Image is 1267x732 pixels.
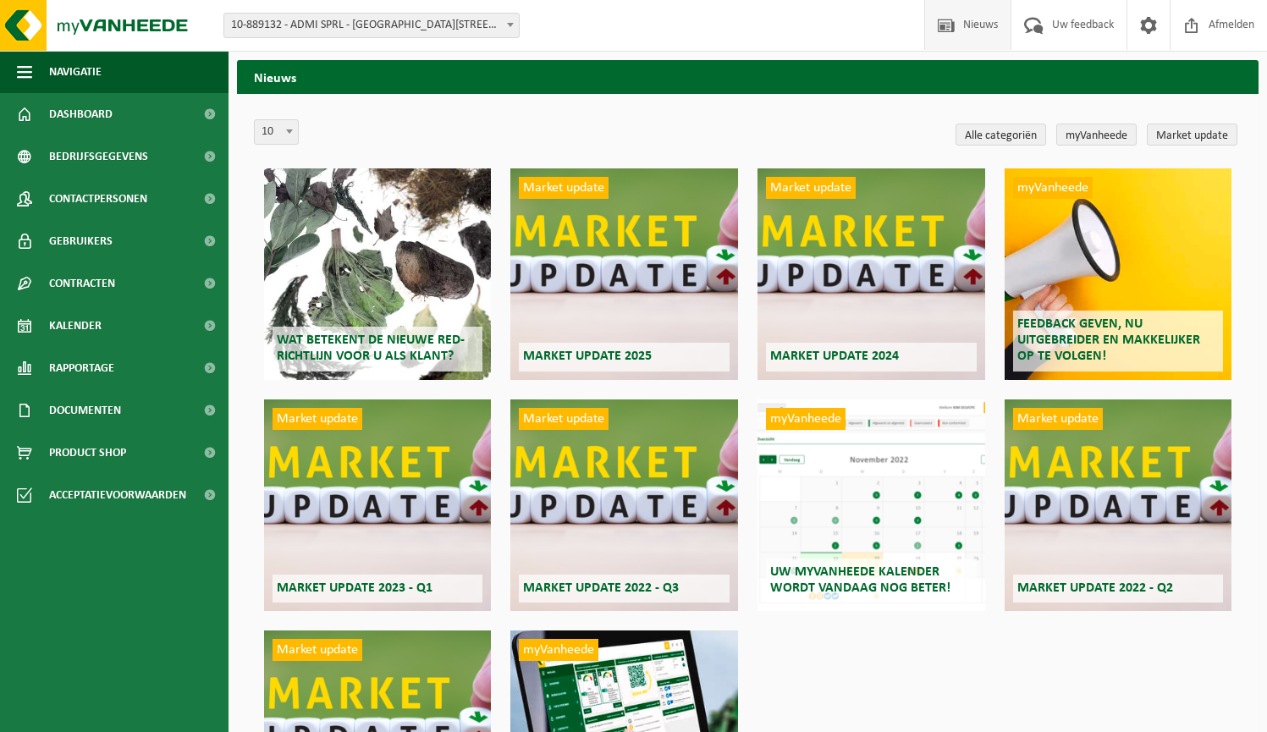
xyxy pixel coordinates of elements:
[1013,177,1093,199] span: myVanheede
[273,408,362,430] span: Market update
[956,124,1046,146] a: Alle categoriën
[757,168,984,380] a: Market update Market update 2024
[519,639,598,661] span: myVanheede
[49,51,102,93] span: Navigatie
[49,432,126,474] span: Product Shop
[1056,124,1137,146] a: myVanheede
[49,220,113,262] span: Gebruikers
[237,60,1259,93] h2: Nieuws
[1013,408,1103,430] span: Market update
[1147,124,1237,146] a: Market update
[1005,399,1231,611] a: Market update Market update 2022 - Q2
[1005,168,1231,380] a: myVanheede Feedback geven, nu uitgebreider en makkelijker op te volgen!
[770,349,899,363] span: Market update 2024
[49,135,148,178] span: Bedrijfsgegevens
[223,13,520,38] span: 10-889132 - ADMI SPRL - 7971 BASÈCLES, RUE DE QUEVAUCAMPS 59
[766,408,846,430] span: myVanheede
[49,178,147,220] span: Contactpersonen
[254,119,299,145] span: 10
[49,347,114,389] span: Rapportage
[273,639,362,661] span: Market update
[523,349,652,363] span: Market update 2025
[1017,581,1173,595] span: Market update 2022 - Q2
[519,177,609,199] span: Market update
[770,565,950,595] span: Uw myVanheede kalender wordt vandaag nog beter!
[49,93,113,135] span: Dashboard
[1017,317,1200,363] span: Feedback geven, nu uitgebreider en makkelijker op te volgen!
[277,333,465,363] span: Wat betekent de nieuwe RED-richtlijn voor u als klant?
[264,168,491,380] a: Wat betekent de nieuwe RED-richtlijn voor u als klant?
[523,581,679,595] span: Market update 2022 - Q3
[519,408,609,430] span: Market update
[766,177,856,199] span: Market update
[264,399,491,611] a: Market update Market update 2023 - Q1
[277,581,432,595] span: Market update 2023 - Q1
[510,399,737,611] a: Market update Market update 2022 - Q3
[49,262,115,305] span: Contracten
[49,305,102,347] span: Kalender
[49,474,186,516] span: Acceptatievoorwaarden
[757,399,984,611] a: myVanheede Uw myVanheede kalender wordt vandaag nog beter!
[510,168,737,380] a: Market update Market update 2025
[224,14,519,37] span: 10-889132 - ADMI SPRL - 7971 BASÈCLES, RUE DE QUEVAUCAMPS 59
[255,120,298,144] span: 10
[49,389,121,432] span: Documenten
